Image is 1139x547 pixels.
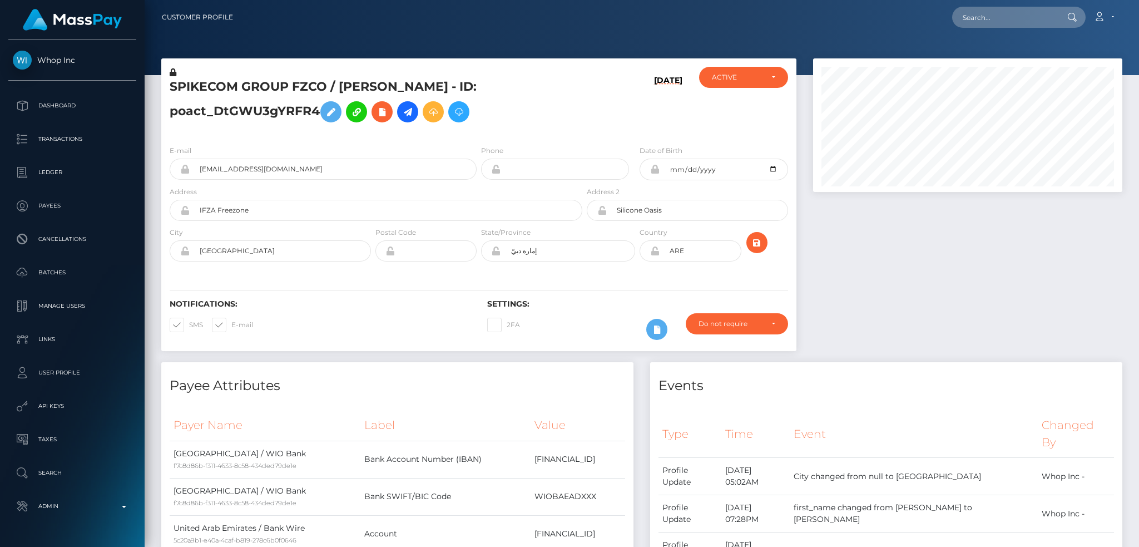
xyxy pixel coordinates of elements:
label: State/Province [481,228,531,238]
th: Time [721,410,790,457]
a: Payees [8,192,136,220]
h4: Events [658,376,1114,396]
h5: SPIKECOM GROUP FZCO / [PERSON_NAME] - ID: poact_DtGWU3gYRFR4 [170,78,576,128]
th: Value [531,410,625,441]
p: Links [13,331,132,348]
label: City [170,228,183,238]
td: Bank Account Number (IBAN) [360,441,531,478]
p: Payees [13,198,132,214]
td: WIOBAEADXXX [531,478,625,515]
label: Phone [481,146,503,156]
div: Do not require [699,319,762,328]
label: E-mail [212,318,253,332]
label: Country [640,228,667,238]
small: f7c8d86b-f311-4633-8c58-434ded79de1e [174,499,296,507]
p: Taxes [13,431,132,448]
a: Batches [8,259,136,287]
p: Manage Users [13,298,132,314]
th: Type [658,410,721,457]
a: Initiate Payout [397,101,418,122]
p: Admin [13,498,132,515]
h6: [DATE] [654,76,682,132]
a: Customer Profile [162,6,233,29]
small: 5c20a9b1-e40a-4caf-b819-278c6b0f0646 [174,536,296,544]
a: Cancellations [8,225,136,253]
div: ACTIVE [712,73,762,82]
p: Dashboard [13,97,132,114]
td: City changed from null to [GEOGRAPHIC_DATA] [790,458,1038,495]
a: Manage Users [8,292,136,320]
td: [GEOGRAPHIC_DATA] / WIO Bank [170,478,360,515]
th: Event [790,410,1038,457]
label: Date of Birth [640,146,682,156]
td: [GEOGRAPHIC_DATA] / WIO Bank [170,441,360,478]
td: Whop Inc - [1038,495,1114,533]
p: User Profile [13,364,132,381]
td: Profile Update [658,458,721,495]
p: Ledger [13,164,132,181]
label: Address [170,187,197,197]
td: Bank SWIFT/BIC Code [360,478,531,515]
th: Label [360,410,531,441]
a: Search [8,459,136,487]
a: Dashboard [8,92,136,120]
td: Whop Inc - [1038,458,1114,495]
td: Profile Update [658,495,721,533]
a: User Profile [8,359,136,387]
p: Search [13,465,132,481]
a: Links [8,326,136,353]
button: ACTIVE [699,67,788,88]
a: Taxes [8,426,136,454]
label: SMS [170,318,203,332]
input: Search... [952,7,1057,28]
td: [FINANCIAL_ID] [531,441,625,478]
h4: Payee Attributes [170,376,625,396]
a: Transactions [8,125,136,153]
a: Admin [8,492,136,520]
td: first_name changed from [PERSON_NAME] to [PERSON_NAME] [790,495,1038,533]
h6: Notifications: [170,299,471,309]
span: Whop Inc [8,55,136,65]
img: Whop Inc [13,51,32,70]
a: Ledger [8,159,136,186]
label: Postal Code [375,228,416,238]
label: 2FA [487,318,520,332]
a: API Keys [8,392,136,420]
td: [DATE] 07:28PM [721,495,790,533]
img: MassPay Logo [23,9,122,31]
p: Transactions [13,131,132,147]
p: API Keys [13,398,132,415]
p: Batches [13,264,132,281]
th: Changed By [1038,410,1114,457]
label: Address 2 [587,187,620,197]
td: [DATE] 05:02AM [721,458,790,495]
button: Do not require [686,313,788,334]
th: Payer Name [170,410,360,441]
small: f7c8d86b-f311-4633-8c58-434ded79de1e [174,462,296,470]
h6: Settings: [487,299,788,309]
label: E-mail [170,146,191,156]
p: Cancellations [13,231,132,248]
